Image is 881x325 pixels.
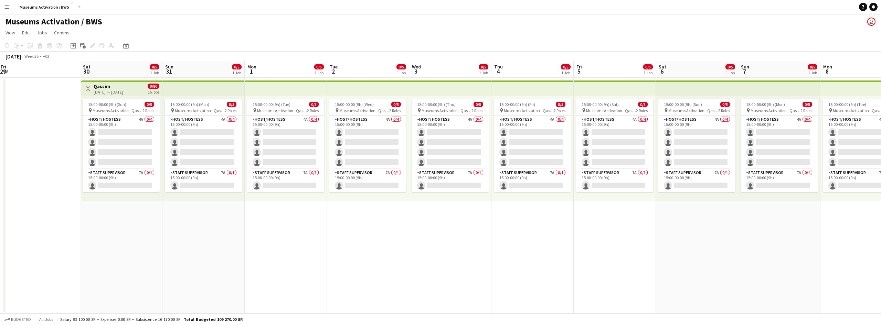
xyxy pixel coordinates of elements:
[658,99,735,192] app-job-card: 15:00-00:00 (9h) (Sun)0/5 Museums Activation - Qassim2 RolesHost/ Hostess4A0/415:00-00:00 (9h) St...
[309,102,319,107] span: 0/5
[396,64,406,69] span: 0/5
[88,102,126,107] span: 15:00-00:00 (9h) (Sun)
[828,102,866,107] span: 15:00-00:00 (9h) (Tue)
[471,108,483,113] span: 2 Roles
[43,54,49,59] div: +03
[746,102,785,107] span: 15:00-00:00 (9h) (Mon)
[184,317,243,322] span: Total Budgeted 109 270.00 SR
[227,102,236,107] span: 0/5
[494,116,571,169] app-card-role: Host/ Hostess4A0/415:00-00:00 (9h)
[339,108,389,113] span: Museums Activation - Qassim
[1,64,6,70] span: Fri
[37,30,47,36] span: Jobs
[561,64,571,69] span: 0/5
[576,99,653,192] div: 15:00-00:00 (9h) (Sat)0/5 Museums Activation - Qassim2 RolesHost/ Hostess4A0/415:00-00:00 (9h) St...
[22,30,30,36] span: Edit
[232,64,242,69] span: 0/5
[14,0,75,14] button: Museums Activation / BWS
[474,102,483,107] span: 0/5
[148,89,159,95] div: 16 jobs
[60,317,243,322] div: Salary 93 100.00 SR + Expenses 0.00 SR + Subsistence 16 170.00 SR =
[720,102,730,107] span: 0/5
[94,83,123,89] h3: Qassim
[83,99,160,192] app-job-card: 15:00-00:00 (9h) (Sun)0/5 Museums Activation - Qassim2 RolesHost/ Hostess4A0/415:00-00:00 (9h) St...
[83,169,160,192] app-card-role: Staff Supervisor7A0/115:00-00:00 (9h)
[725,64,735,69] span: 0/5
[644,70,652,75] div: 1 Job
[315,70,323,75] div: 1 Job
[867,18,875,26] app-user-avatar: Salman AlQurni
[3,316,32,323] button: Budgeted
[556,102,565,107] span: 0/5
[335,102,374,107] span: 15:00-00:00 (9h) (Wed)
[246,67,256,75] span: 1
[148,84,159,89] span: 0/80
[38,317,54,322] span: All jobs
[389,108,401,113] span: 2 Roles
[479,70,488,75] div: 1 Job
[3,28,18,37] a: View
[636,108,648,113] span: 2 Roles
[150,70,159,75] div: 1 Job
[718,108,730,113] span: 2 Roles
[23,54,40,59] span: Week 35
[247,64,256,70] span: Mon
[19,28,33,37] a: Edit
[165,99,242,192] app-job-card: 15:00-00:00 (9h) (Mon)0/5 Museums Activation - Qassim2 RolesHost/ Hostess4A0/415:00-00:00 (9h) St...
[165,169,242,192] app-card-role: Staff Supervisor7A0/115:00-00:00 (9h)
[391,102,401,107] span: 0/5
[329,169,406,192] app-card-role: Staff Supervisor7A0/115:00-00:00 (9h)
[232,70,241,75] div: 1 Job
[741,116,818,169] app-card-role: Host/ Hostess4A0/415:00-00:00 (9h)
[397,70,406,75] div: 1 Job
[822,67,832,75] span: 8
[576,169,653,192] app-card-role: Staff Supervisor7A0/115:00-00:00 (9h)
[411,67,421,75] span: 3
[330,64,338,70] span: Tue
[412,169,489,192] app-card-role: Staff Supervisor7A0/115:00-00:00 (9h)
[808,70,817,75] div: 1 Job
[412,99,489,192] app-job-card: 15:00-00:00 (9h) (Thu)0/5 Museums Activation - Qassim2 RolesHost/ Hostess4A0/415:00-00:00 (9h) St...
[638,102,648,107] span: 0/5
[175,108,225,113] span: Museums Activation - Qassim
[800,108,812,113] span: 2 Roles
[94,89,123,95] div: [DATE] → [DATE]
[751,108,800,113] span: Museums Activation - Qassim
[658,169,735,192] app-card-role: Staff Supervisor7A0/115:00-00:00 (9h)
[741,99,818,192] app-job-card: 15:00-00:00 (9h) (Mon)0/5 Museums Activation - Qassim2 RolesHost/ Hostess4A0/415:00-00:00 (9h) St...
[170,102,209,107] span: 15:00-00:00 (9h) (Mon)
[575,67,582,75] span: 5
[494,64,503,70] span: Thu
[54,30,70,36] span: Comms
[664,102,702,107] span: 15:00-00:00 (9h) (Sun)
[329,99,406,192] app-job-card: 15:00-00:00 (9h) (Wed)0/5 Museums Activation - Qassim2 RolesHost/ Hostess4A0/415:00-00:00 (9h) St...
[493,67,503,75] span: 4
[307,108,319,113] span: 2 Roles
[82,67,91,75] span: 30
[225,108,236,113] span: 2 Roles
[247,116,324,169] app-card-role: Host/ Hostess4A0/415:00-00:00 (9h)
[417,102,456,107] span: 15:00-00:00 (9h) (Thu)
[576,116,653,169] app-card-role: Host/ Hostess4A0/415:00-00:00 (9h)
[554,108,565,113] span: 2 Roles
[329,116,406,169] app-card-role: Host/ Hostess4A0/415:00-00:00 (9h)
[808,64,817,69] span: 0/5
[561,70,570,75] div: 1 Job
[726,70,735,75] div: 1 Job
[740,67,749,75] span: 7
[658,116,735,169] app-card-role: Host/ Hostess4A0/415:00-00:00 (9h)
[494,169,571,192] app-card-role: Staff Supervisor7A0/115:00-00:00 (9h)
[658,67,666,75] span: 6
[83,64,91,70] span: Sat
[494,99,571,192] app-job-card: 15:00-00:00 (9h) (Fri)0/5 Museums Activation - Qassim2 RolesHost/ Hostess4A0/415:00-00:00 (9h) St...
[51,28,72,37] a: Comms
[247,169,324,192] app-card-role: Staff Supervisor7A0/115:00-00:00 (9h)
[643,64,653,69] span: 0/5
[576,64,582,70] span: Fri
[668,108,718,113] span: Museums Activation - Qassim
[6,53,21,60] div: [DATE]
[253,102,290,107] span: 15:00-00:00 (9h) (Tue)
